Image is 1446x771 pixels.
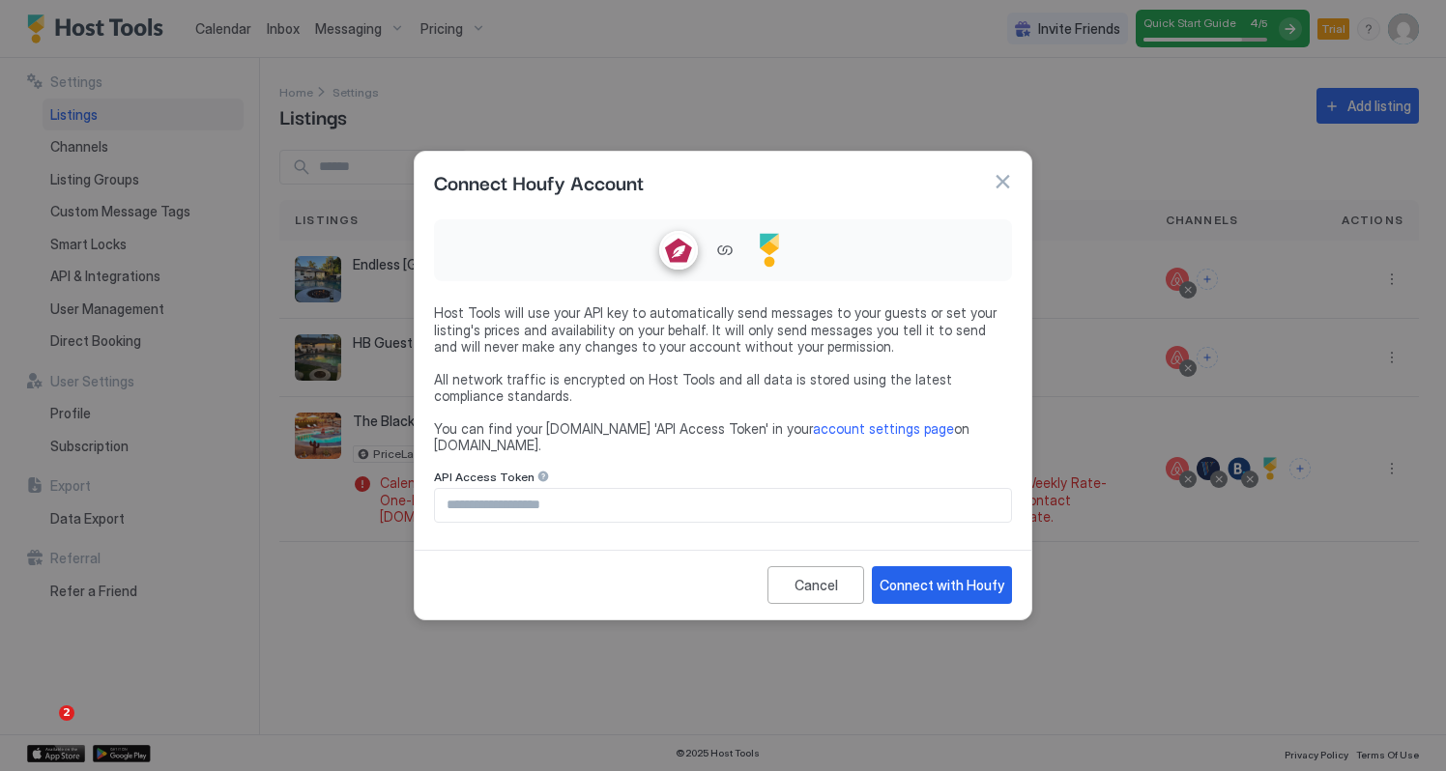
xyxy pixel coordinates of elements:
div: Cancel [795,575,838,595]
iframe: Intercom live chat [19,705,66,752]
div: Connect with Houfy [880,575,1004,595]
span: You can find your [DOMAIN_NAME] 'API Access Token' in your on [DOMAIN_NAME]. [434,420,1012,454]
span: Host Tools will use your API key to automatically send messages to your guests or set your listin... [434,304,1012,356]
button: Cancel [767,566,864,604]
button: Connect with Houfy [872,566,1012,604]
span: API Access Token [434,470,535,484]
input: Input Field [435,489,1011,522]
span: 2 [59,705,74,721]
a: account settings page [813,420,954,437]
span: All network traffic is encrypted on Host Tools and all data is stored using the latest compliance... [434,371,1012,405]
span: Connect Houfy Account [434,167,644,196]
